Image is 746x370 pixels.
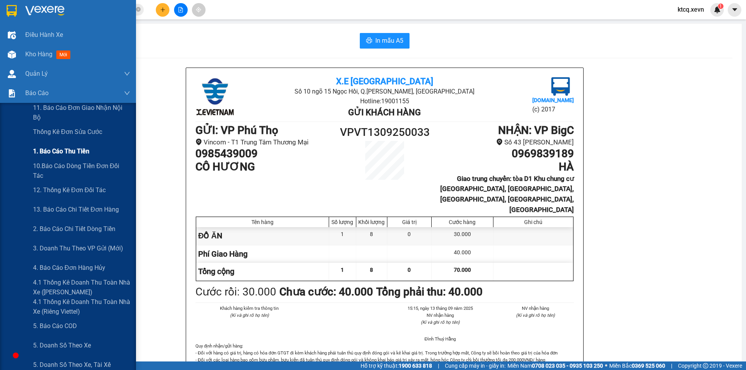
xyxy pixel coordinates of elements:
div: Tên hàng [198,219,327,225]
button: plus [156,3,169,17]
div: Giá trị [389,219,429,225]
img: logo.jpg [195,77,234,116]
sup: 1 [718,3,723,9]
div: Ghi chú [495,219,571,225]
i: (Kí và ghi rõ họ tên) [230,313,269,318]
span: ⚪️ [605,364,607,367]
span: In mẫu A5 [375,36,403,45]
button: printerIn mẫu A5 [360,33,410,49]
div: 40.000 [432,245,493,263]
img: logo-vxr [7,5,17,17]
span: 12. Thống kê đơn đối tác [33,185,106,195]
span: close-circle [136,7,141,12]
b: X.E [GEOGRAPHIC_DATA] [336,76,433,86]
b: Chưa cước : 40.000 [279,285,373,298]
div: 8 [356,227,387,245]
img: solution-icon [8,89,16,97]
span: copyright [703,363,708,368]
span: Cung cấp máy in - giấy in: [445,361,505,370]
h1: HÀ [432,160,574,174]
h1: 0969839189 [432,147,574,160]
span: mới [56,50,70,59]
span: environment [496,139,503,145]
span: Hỗ trợ kỹ thuật: [361,361,432,370]
span: down [124,90,130,96]
i: (Kí và ghi rõ họ tên) [421,320,460,325]
span: | [438,361,439,370]
span: environment [195,139,202,145]
img: warehouse-icon [8,50,16,59]
span: 1. Báo cáo thu tiền [33,146,89,156]
div: Cước hàng [434,219,491,225]
li: (c) 2017 [532,104,574,114]
li: Đình Thuý Hằng [402,335,479,342]
button: file-add [174,3,188,17]
li: Vincom - T1 Trung Tâm Thương Mại [195,137,337,148]
span: 13. Báo cáo chi tiết đơn hàng [33,205,119,214]
span: Miền Bắc [609,361,665,370]
span: 70.000 [454,267,471,273]
li: Khách hàng kiểm tra thông tin [211,305,288,312]
button: aim [192,3,206,17]
div: 0 [387,227,432,245]
button: caret-down [728,3,741,17]
span: 1 [719,3,722,9]
span: 2. Báo cáo chi tiết dòng tiền [33,224,115,234]
span: Điều hành xe [25,30,63,40]
span: plus [160,7,166,12]
h1: CÔ HƯƠNG [195,160,337,174]
span: 1 [341,267,344,273]
span: Quản Lý [25,69,48,78]
span: down [124,71,130,77]
h1: 0985439009 [195,147,337,160]
span: | [671,361,672,370]
li: Số 43 [PERSON_NAME] [432,137,574,148]
span: 4.1 Thống kê doanh thu toàn nhà xe (Riêng Viettel) [33,297,130,316]
li: Hotline: 19001155 [258,96,511,106]
img: icon-new-feature [714,6,721,13]
div: Số lượng [331,219,354,225]
span: 8 [370,267,373,273]
span: 4.1 Thống kê doanh thu toàn nhà xe ([PERSON_NAME]) [33,278,130,297]
i: (Kí và ghi rõ họ tên) [516,313,555,318]
span: 5. Doanh số theo xe [33,340,91,350]
div: 30.000 [432,227,493,245]
span: 5. Doanh số theo xe, tài xế [33,360,111,370]
li: 15:15, ngày 13 tháng 09 năm 2025 [402,305,479,312]
b: Giao trung chuyển: tòa D1 Khu chung cư [GEOGRAPHIC_DATA], [GEOGRAPHIC_DATA], [GEOGRAPHIC_DATA], [... [440,175,574,214]
span: 10.Báo cáo dòng tiền đơn đối tác [33,161,130,181]
img: logo.jpg [551,77,570,96]
b: [DOMAIN_NAME] [532,97,574,103]
span: 4. Báo cáo đơn hàng hủy [33,263,105,273]
span: file-add [178,7,183,12]
img: warehouse-icon [8,70,16,78]
span: 3. Doanh Thu theo VP Gửi (mới) [33,243,123,253]
h1: VPVT1309250033 [337,124,432,141]
div: 1 [329,227,356,245]
div: Phí Giao Hàng [196,245,329,263]
img: warehouse-icon [8,31,16,39]
span: Kho hàng [25,50,52,58]
b: GỬI : VP Phú Thọ [195,124,278,137]
strong: 0708 023 035 - 0935 103 250 [532,363,603,369]
b: Gửi khách hàng [348,108,421,117]
span: Thống kê đơn sửa cước [33,127,102,137]
span: Miền Nam [507,361,603,370]
span: Báo cáo [25,88,49,98]
span: 11. Báo cáo đơn giao nhận nội bộ [33,103,130,122]
span: ktcq.xevn [671,5,710,14]
span: close-circle [136,6,141,14]
div: Cước rồi : 30.000 [195,283,276,301]
li: NV nhận hàng [497,305,574,312]
li: NV nhận hàng [402,312,479,319]
span: printer [366,37,372,45]
div: Khối lượng [358,219,385,225]
span: 5. Báo cáo COD [33,321,77,331]
span: caret-down [731,6,738,13]
b: NHẬN : VP BigC [498,124,574,137]
span: Tổng cộng [198,267,234,276]
b: Tổng phải thu: 40.000 [376,285,483,298]
li: Số 10 ngõ 15 Ngọc Hồi, Q.[PERSON_NAME], [GEOGRAPHIC_DATA] [258,87,511,96]
span: aim [196,7,201,12]
div: ĐỒ ĂN [196,227,329,245]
